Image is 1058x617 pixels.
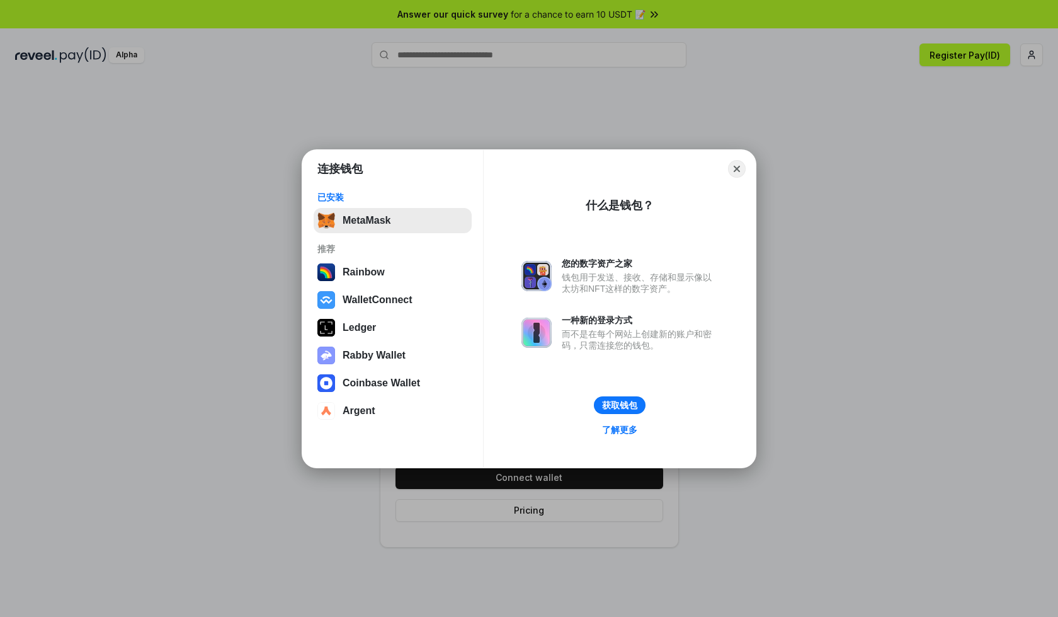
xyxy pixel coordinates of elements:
[602,424,637,435] div: 了解更多
[586,198,654,213] div: 什么是钱包？
[343,322,376,333] div: Ledger
[521,261,552,291] img: svg+xml,%3Csvg%20xmlns%3D%22http%3A%2F%2Fwww.w3.org%2F2000%2Fsvg%22%20fill%3D%22none%22%20viewBox...
[317,192,468,203] div: 已安装
[521,318,552,348] img: svg+xml,%3Csvg%20xmlns%3D%22http%3A%2F%2Fwww.w3.org%2F2000%2Fsvg%22%20fill%3D%22none%22%20viewBox...
[314,315,472,340] button: Ledger
[343,378,420,389] div: Coinbase Wallet
[594,422,645,438] a: 了解更多
[343,350,406,361] div: Rabby Wallet
[562,328,718,351] div: 而不是在每个网站上创建新的账户和密码，只需连接您的钱包。
[314,208,472,233] button: MetaMask
[343,405,375,417] div: Argent
[314,260,472,285] button: Rainbow
[317,243,468,255] div: 推荐
[343,215,390,226] div: MetaMask
[562,258,718,269] div: 您的数字资产之家
[317,347,335,364] img: svg+xml,%3Csvg%20xmlns%3D%22http%3A%2F%2Fwww.w3.org%2F2000%2Fsvg%22%20fill%3D%22none%22%20viewBox...
[317,374,335,392] img: svg+xml,%3Csvg%20width%3D%2228%22%20height%3D%2228%22%20viewBox%3D%220%200%2028%2028%22%20fill%3D...
[602,400,637,411] div: 获取钱包
[314,287,472,313] button: WalletConnect
[562,314,718,326] div: 一种新的登录方式
[317,402,335,420] img: svg+xml,%3Csvg%20width%3D%2228%22%20height%3D%2228%22%20viewBox%3D%220%200%2028%2028%22%20fill%3D...
[317,161,363,176] h1: 连接钱包
[314,343,472,368] button: Rabby Wallet
[594,396,646,414] button: 获取钱包
[317,291,335,309] img: svg+xml,%3Csvg%20width%3D%2228%22%20height%3D%2228%22%20viewBox%3D%220%200%2028%2028%22%20fill%3D...
[317,263,335,281] img: svg+xml,%3Csvg%20width%3D%22120%22%20height%3D%22120%22%20viewBox%3D%220%200%20120%20120%22%20fil...
[343,267,385,278] div: Rainbow
[562,272,718,294] div: 钱包用于发送、接收、存储和显示像以太坊和NFT这样的数字资产。
[728,160,746,178] button: Close
[343,294,412,306] div: WalletConnect
[314,371,472,396] button: Coinbase Wallet
[314,398,472,424] button: Argent
[317,212,335,229] img: svg+xml,%3Csvg%20fill%3D%22none%22%20height%3D%2233%22%20viewBox%3D%220%200%2035%2033%22%20width%...
[317,319,335,337] img: svg+xml,%3Csvg%20xmlns%3D%22http%3A%2F%2Fwww.w3.org%2F2000%2Fsvg%22%20width%3D%2228%22%20height%3...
